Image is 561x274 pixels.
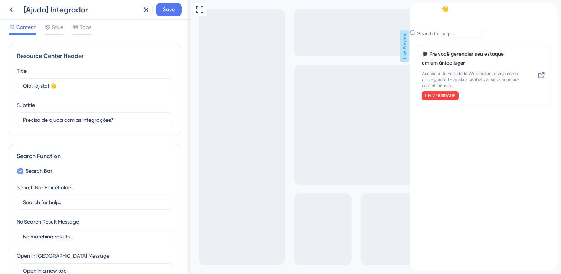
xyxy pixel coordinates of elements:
span: Acesse a Universidade Webmotors e veja como o Integrador te ajuda a centralizar seus anúncios com... [12,68,111,85]
span: Content [16,23,36,32]
span: Tabs [80,23,91,32]
div: Pra você gerenciar seu estoque em um único lugar [12,47,111,97]
div: Open in [GEOGRAPHIC_DATA] Message [17,251,109,260]
div: Title [17,66,27,75]
button: Save [156,3,182,16]
div: Search Bar Placeholder [17,183,73,192]
div: Resource Center Header [17,52,173,61]
div: Subtitle [17,101,35,110]
input: Title [23,82,167,90]
input: Search for help... [23,198,167,206]
input: Search for help... [6,27,72,35]
span: Get Started [6,2,36,11]
div: [Ajuda] Integrador [24,4,137,15]
input: No matching results... [23,232,167,241]
div: Search Function [17,152,173,161]
span: Save [163,5,175,14]
span: UNIVERSIDADE [15,90,46,96]
span: Search Bar [26,167,52,176]
div: No Search Result Message [17,217,79,226]
span: Style [52,23,63,32]
input: Description [23,116,167,124]
div: 3 [41,4,43,10]
span: 🎓 Pra você gerenciar seu estoque em um único lugar [12,47,99,65]
span: Live Preview [210,30,219,62]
